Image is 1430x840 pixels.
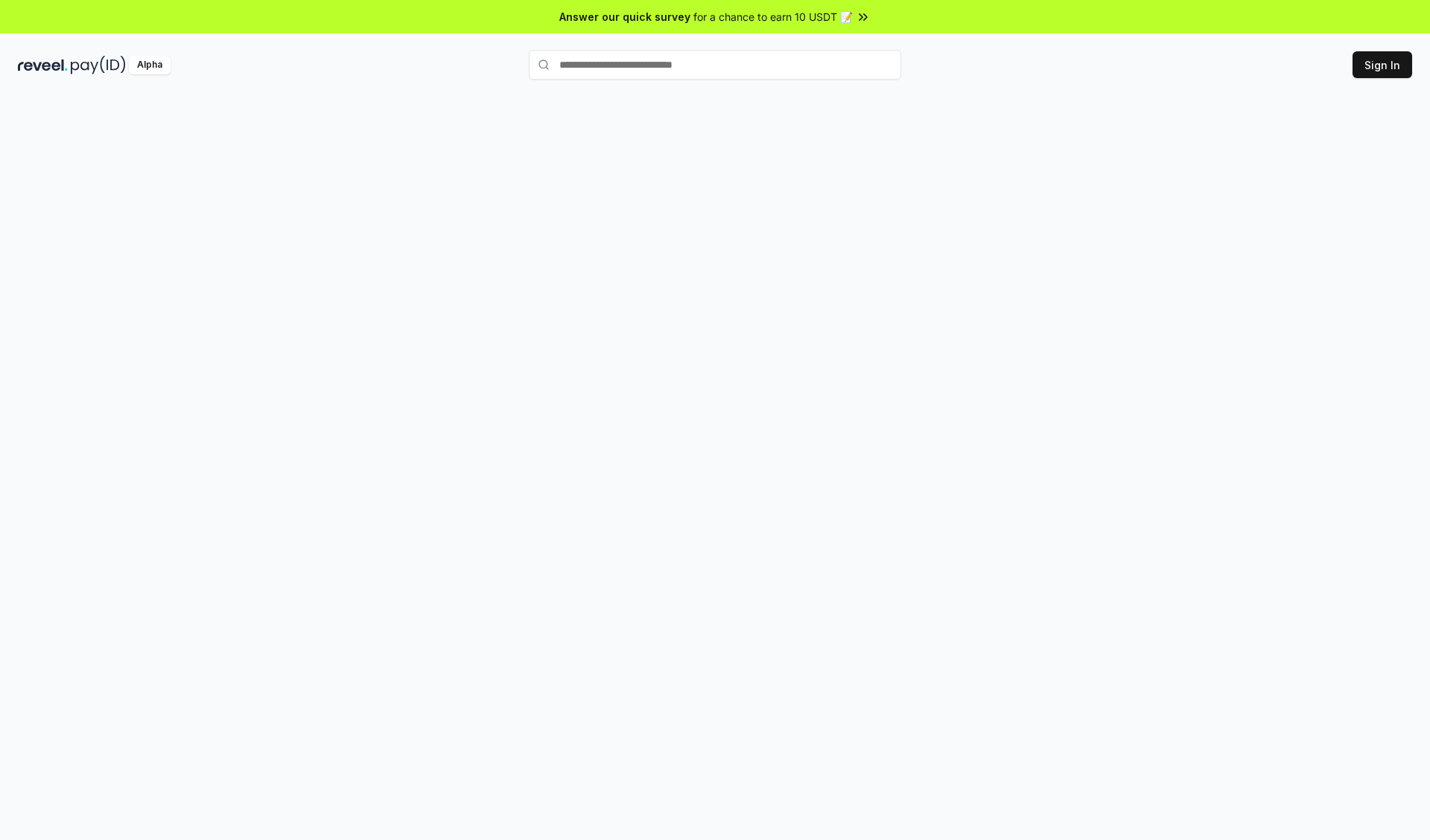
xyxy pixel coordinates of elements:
button: Sign In [1353,51,1412,78]
span: for a chance to earn 10 USDT 📝 [693,9,853,25]
img: pay_id [71,56,126,74]
img: reveel_dark [18,56,68,74]
div: Alpha [129,56,171,74]
span: Answer our quick survey [559,9,690,25]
